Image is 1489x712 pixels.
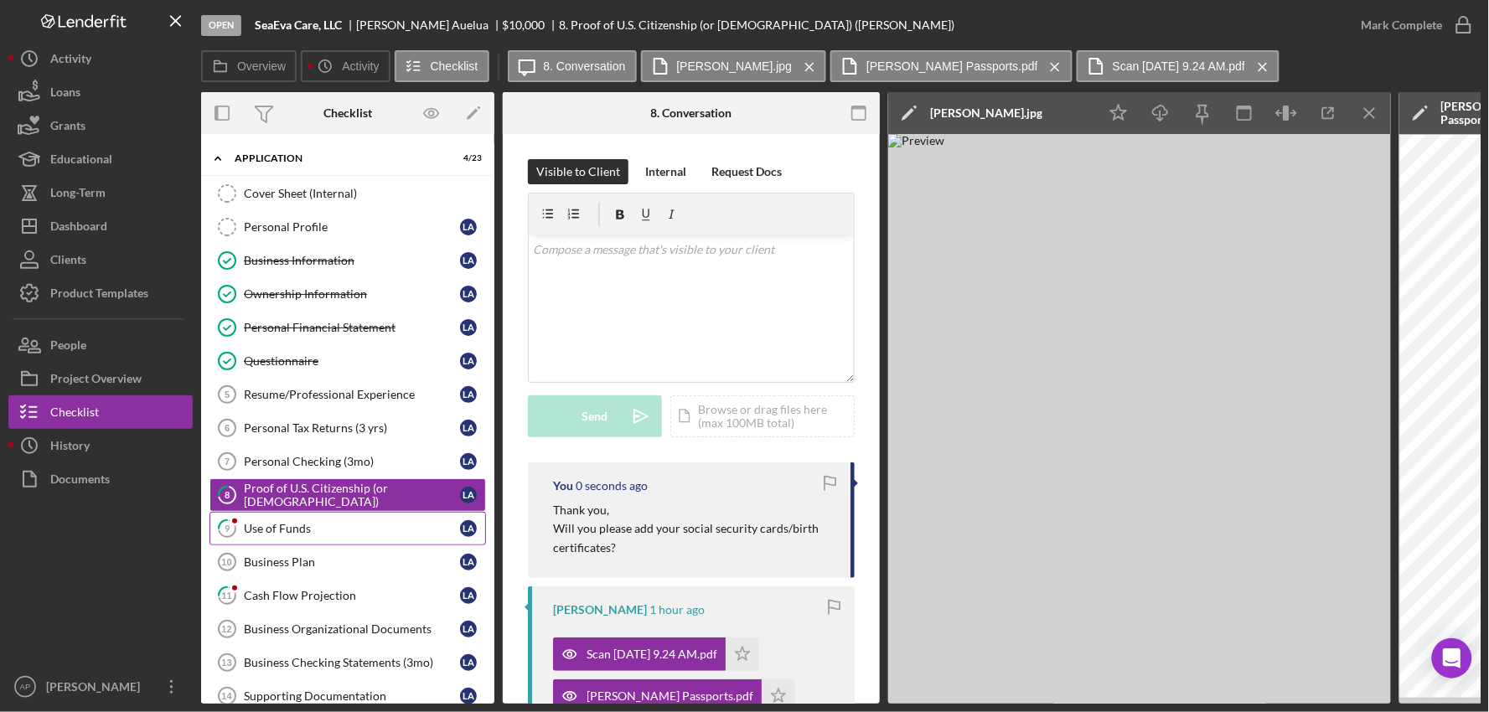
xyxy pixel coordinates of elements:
div: Mark Complete [1362,8,1443,42]
tspan: 6 [225,423,230,433]
a: Clients [8,243,193,276]
time: 2025-10-07 15:25 [649,603,705,617]
a: Personal ProfileLA [209,210,486,244]
button: Educational [8,142,193,176]
div: Business Information [244,254,460,267]
tspan: 7 [225,457,230,467]
div: Visible to Client [536,159,620,184]
div: 4 / 23 [452,153,482,163]
div: Proof of U.S. Citizenship (or [DEMOGRAPHIC_DATA]) [244,482,460,508]
div: Documents [50,462,110,500]
b: SeaEva Care, LLC [255,18,342,32]
div: Activity [50,42,91,80]
tspan: 14 [221,691,232,701]
div: L A [460,587,477,604]
div: Ownership Information [244,287,460,301]
a: 6Personal Tax Returns (3 yrs)LA [209,411,486,445]
div: L A [460,319,477,336]
div: L A [460,420,477,436]
button: Scan [DATE] 9.24 AM.pdf [1077,50,1280,82]
div: [PERSON_NAME] [42,670,151,708]
div: L A [460,453,477,470]
tspan: 10 [221,557,231,567]
div: Checklist [323,106,372,120]
button: 8. Conversation [508,50,637,82]
div: You [553,479,573,493]
button: Documents [8,462,193,496]
a: Personal Financial StatementLA [209,311,486,344]
button: Grants [8,109,193,142]
div: Request Docs [711,159,782,184]
button: People [8,328,193,362]
a: 8Proof of U.S. Citizenship (or [DEMOGRAPHIC_DATA])LA [209,478,486,512]
button: Dashboard [8,209,193,243]
label: Overview [237,59,286,73]
div: Project Overview [50,362,142,400]
div: [PERSON_NAME] [553,603,647,617]
label: [PERSON_NAME] Passports.pdf [866,59,1038,73]
button: Activity [301,50,390,82]
div: Product Templates [50,276,148,314]
a: Ownership InformationLA [209,277,486,311]
a: Cover Sheet (Internal) [209,177,486,210]
tspan: 11 [222,590,232,601]
div: Clients [50,243,86,281]
label: Scan [DATE] 9.24 AM.pdf [1113,59,1245,73]
div: Dashboard [50,209,107,247]
p: Will you please add your social security cards/birth certificates? [553,519,834,557]
button: Mark Complete [1345,8,1481,42]
a: 5Resume/Professional ExperienceLA [209,378,486,411]
div: L A [460,654,477,671]
div: L A [460,520,477,537]
button: Visible to Client [528,159,628,184]
div: Personal Tax Returns (3 yrs) [244,421,460,435]
a: Project Overview [8,362,193,395]
tspan: 5 [225,390,230,400]
button: Send [528,395,662,437]
time: 2025-10-07 16:35 [576,479,648,493]
button: Checklist [8,395,193,429]
div: L A [460,487,477,503]
div: Use of Funds [244,522,460,535]
tspan: 8 [225,489,230,500]
div: Personal Financial Statement [244,321,460,334]
button: AP[PERSON_NAME] [8,670,193,704]
button: Checklist [395,50,489,82]
p: Thank you, [553,501,834,519]
a: 7Personal Checking (3mo)LA [209,445,486,478]
div: Grants [50,109,85,147]
button: [PERSON_NAME].jpg [641,50,827,82]
a: QuestionnaireLA [209,344,486,378]
button: Product Templates [8,276,193,310]
div: [PERSON_NAME].jpg [930,106,1042,120]
button: Request Docs [703,159,790,184]
div: L A [460,353,477,369]
div: Supporting Documentation [244,689,460,703]
div: Long-Term [50,176,106,214]
a: 11Cash Flow ProjectionLA [209,579,486,612]
a: Business InformationLA [209,244,486,277]
div: Application [235,153,440,163]
div: [PERSON_NAME] Auelua [356,18,503,32]
div: Business Checking Statements (3mo) [244,656,460,669]
button: Long-Term [8,176,193,209]
button: Loans [8,75,193,109]
div: L A [460,219,477,235]
div: People [50,328,86,366]
div: L A [460,688,477,704]
div: 8. Conversation [651,106,732,120]
label: Activity [342,59,379,73]
button: Scan [DATE] 9.24 AM.pdf [553,637,759,671]
div: L A [460,286,477,302]
div: Open Intercom Messenger [1432,638,1472,678]
div: Scan [DATE] 9.24 AM.pdf [587,648,717,661]
span: $10,000 [503,18,545,32]
button: Activity [8,42,193,75]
